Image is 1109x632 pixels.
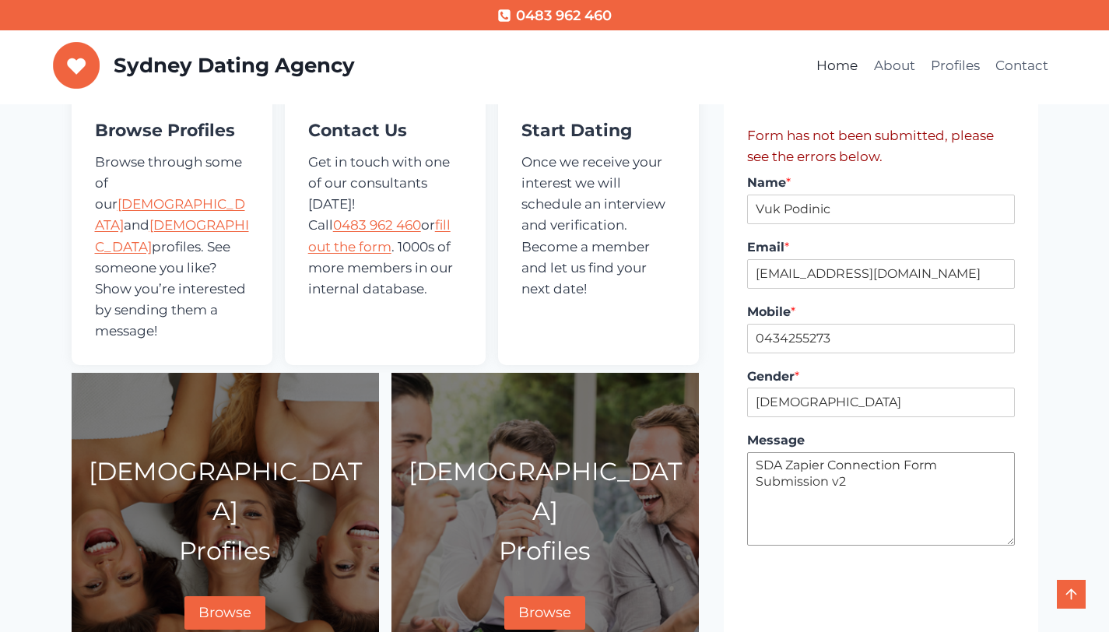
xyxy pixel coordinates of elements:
nav: Primary [809,47,1057,85]
label: Email [747,240,1014,256]
a: Browse [184,596,265,630]
a: [DEMOGRAPHIC_DATA] [95,217,249,254]
a: Profiles [923,47,988,85]
a: Sydney Dating Agency [53,42,355,89]
a: 0483 962 460 [497,5,611,27]
span: 0483 962 460 [516,5,612,27]
label: Name [747,175,1014,191]
p: Get in touch with one of our consultants [DATE]! Call or . 1000s of more members in our internal ... [308,152,462,300]
label: Message [747,433,1014,449]
a: Scroll to top [1057,580,1086,609]
h4: Browse Profiles [95,118,249,143]
h4: Start Dating [521,118,676,143]
label: Mobile [747,304,1014,321]
span: Browse [198,604,251,621]
textarea: SDA Zapier Connection Form Submission [747,452,1014,546]
p: [DEMOGRAPHIC_DATA] Profiles [85,451,366,571]
p: Browse through some of our and profiles. See someone you like? Show you’re interested by sending ... [95,152,249,342]
p: [DEMOGRAPHIC_DATA] Profiles [405,451,686,571]
img: Sydney Dating Agency [53,42,100,89]
a: About [865,47,922,85]
label: Gender [747,369,1014,385]
a: Contact [988,47,1056,85]
a: Home [809,47,865,85]
a: [DEMOGRAPHIC_DATA] [95,196,245,233]
h4: Contact Us [308,118,462,143]
p: Form has not been submitted, please see the errors below. [747,125,1014,167]
a: Browse [504,596,585,630]
p: Once we receive your interest we will schedule an interview and verification. Become a member and... [521,152,676,300]
p: Sydney Dating Agency [114,54,355,78]
a: 0483 962 460 [333,217,421,233]
span: Browse [518,604,571,621]
input: Mobile [747,324,1014,353]
a: fill out the form [308,217,451,254]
